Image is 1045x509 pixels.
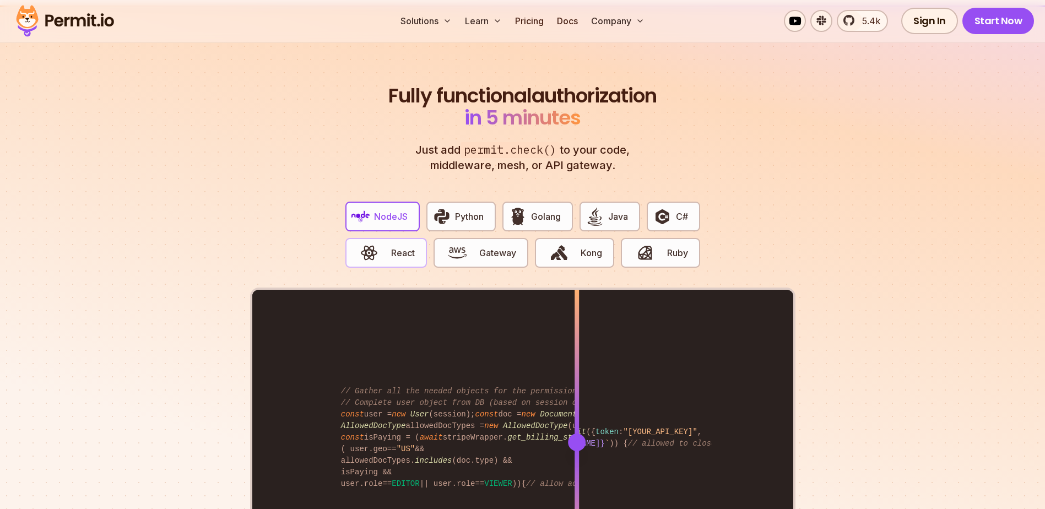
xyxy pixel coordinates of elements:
img: C# [653,207,672,226]
img: Java [586,207,604,226]
span: permit.check() [461,142,560,158]
span: await [420,433,443,442]
span: get_billing_status [507,433,591,442]
span: new [484,421,498,430]
a: Pricing [511,10,548,32]
img: Gateway [448,243,467,262]
span: NodeJS [374,210,408,223]
span: React [391,246,415,259]
button: Solutions [396,10,456,32]
span: // allow access [526,479,595,488]
span: role [457,479,475,488]
img: React [360,243,378,262]
span: // Complete user object from DB (based on session object, only 3 DB queries...) [341,398,707,407]
span: C# [676,210,688,223]
img: Golang [508,207,527,226]
span: Kong [581,246,602,259]
span: // Gather all the needed objects for the permission check [341,387,605,396]
span: VIEWER [484,479,512,488]
span: User [410,410,429,419]
span: // allowed to close issue [628,439,744,448]
span: type [475,456,494,465]
img: Kong [550,243,568,262]
img: NodeJS [351,207,370,226]
button: Learn [461,10,506,32]
img: Python [432,207,451,226]
span: new [392,410,405,419]
code: user = (session); doc = ( , , session. ); allowedDocTypes = (user. ); isPaying = ( stripeWrapper.... [333,377,712,499]
span: "US" [397,445,415,453]
a: 5.4k [837,10,888,32]
img: Ruby [636,243,654,262]
a: Start Now [962,8,1035,34]
p: Just add to your code, middleware, mesh, or API gateway. [404,142,642,173]
a: Docs [553,10,582,32]
span: geo [373,445,387,453]
span: "[YOUR_API_KEY]" [623,427,697,436]
span: in 5 minutes [464,104,581,132]
span: Ruby [667,246,688,259]
span: role [364,479,383,488]
span: Document [540,410,577,419]
span: const [475,410,498,419]
span: const [341,410,364,419]
span: AllowedDocType [341,421,406,430]
button: Company [587,10,649,32]
span: Java [608,210,628,223]
img: Permit logo [11,2,119,40]
span: AllowedDocType [503,421,568,430]
h2: authorization [386,85,659,129]
span: EDITOR [392,479,419,488]
span: const [341,433,364,442]
span: Python [455,210,484,223]
a: Sign In [901,8,958,34]
span: new [522,410,535,419]
span: Gateway [479,246,516,259]
span: includes [415,456,452,465]
span: Golang [531,210,561,223]
span: Fully functional [388,85,532,107]
span: token [595,427,619,436]
span: 5.4k [856,14,880,28]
